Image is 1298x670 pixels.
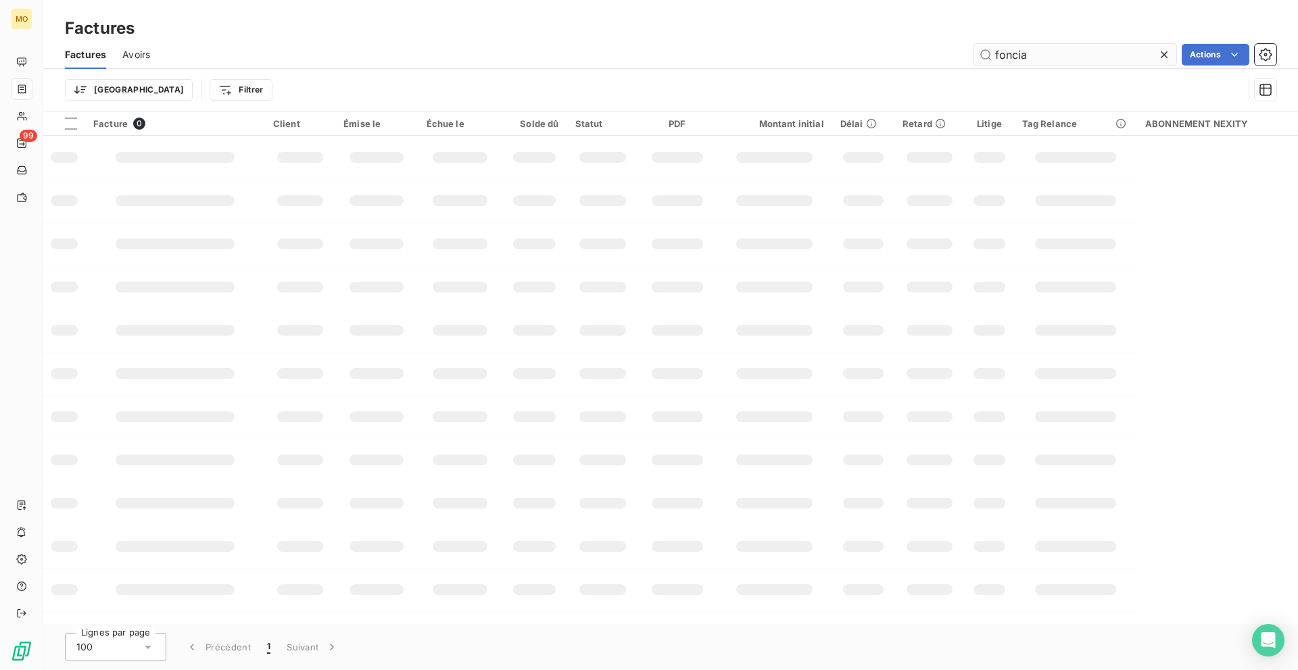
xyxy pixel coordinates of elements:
[1022,118,1129,129] div: Tag Relance
[725,118,824,129] div: Montant initial
[65,79,193,101] button: [GEOGRAPHIC_DATA]
[273,118,327,129] div: Client
[840,118,886,129] div: Délai
[267,640,270,654] span: 1
[973,118,1005,129] div: Litige
[20,130,37,142] span: 99
[76,640,93,654] span: 100
[65,16,135,41] h3: Factures
[93,118,128,129] span: Facture
[122,48,150,61] span: Avoirs
[65,48,106,61] span: Factures
[210,79,272,101] button: Filtrer
[427,118,494,129] div: Échue le
[343,118,410,129] div: Émise le
[11,8,32,30] div: MO
[646,118,708,129] div: PDF
[259,633,279,661] button: 1
[903,118,957,129] div: Retard
[133,118,145,130] span: 0
[575,118,630,129] div: Statut
[177,633,259,661] button: Précédent
[279,633,347,661] button: Suivant
[1145,118,1290,129] div: ABONNEMENT NEXITY
[1182,44,1249,66] button: Actions
[973,44,1176,66] input: Rechercher
[11,640,32,662] img: Logo LeanPay
[1252,624,1284,656] div: Open Intercom Messenger
[510,118,558,129] div: Solde dû
[11,132,32,154] a: 99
